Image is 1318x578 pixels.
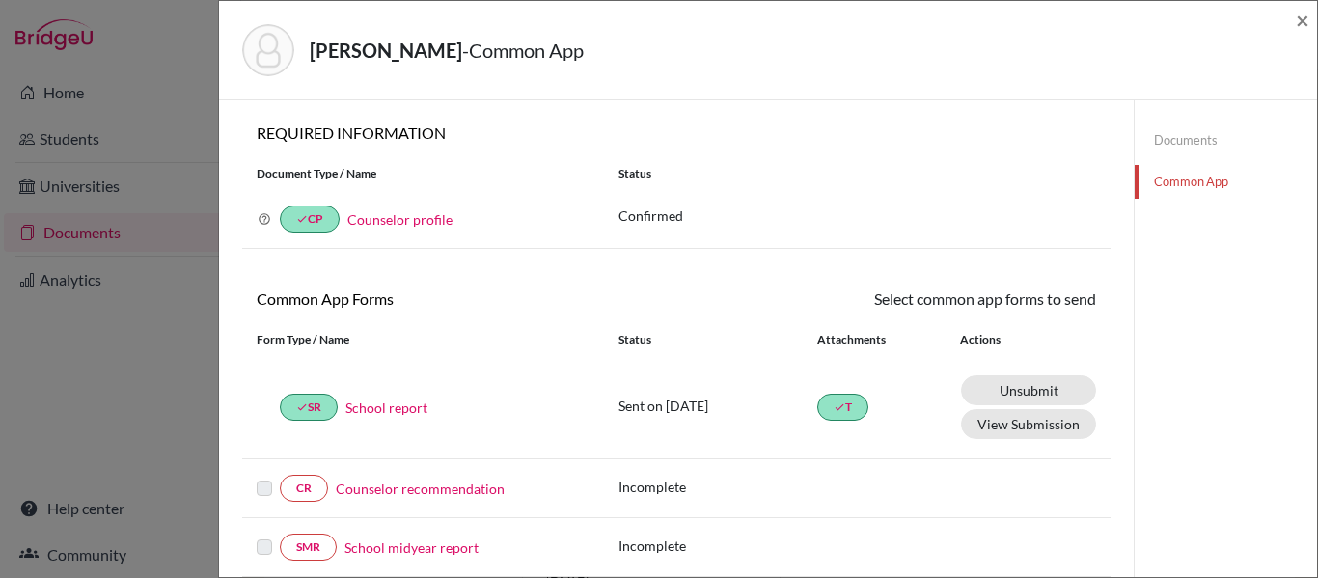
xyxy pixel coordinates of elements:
[347,211,453,228] a: Counselor profile
[618,206,1096,226] p: Confirmed
[604,165,1111,182] div: Status
[280,394,338,421] a: doneSR
[817,331,937,348] div: Attachments
[336,479,505,499] a: Counselor recommendation
[296,213,308,225] i: done
[817,394,868,421] a: doneT
[834,401,845,413] i: done
[242,124,1111,142] h6: REQUIRED INFORMATION
[242,331,604,348] div: Form Type / Name
[462,39,584,62] span: - Common App
[242,165,604,182] div: Document Type / Name
[618,536,817,556] p: Incomplete
[344,537,479,558] a: School midyear report
[961,375,1096,405] a: Unsubmit
[618,477,817,497] p: Incomplete
[345,398,427,418] a: School report
[280,534,337,561] a: SMR
[676,288,1111,311] div: Select common app forms to send
[618,396,817,416] p: Sent on [DATE]
[296,401,308,413] i: done
[1296,9,1309,32] button: Close
[961,409,1096,439] button: View Submission
[280,206,340,233] a: doneCP
[310,39,462,62] strong: [PERSON_NAME]
[618,331,817,348] div: Status
[280,475,328,502] a: CR
[1296,6,1309,34] span: ×
[1135,165,1317,199] a: Common App
[1135,124,1317,157] a: Documents
[937,331,1057,348] div: Actions
[242,289,676,308] h6: Common App Forms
